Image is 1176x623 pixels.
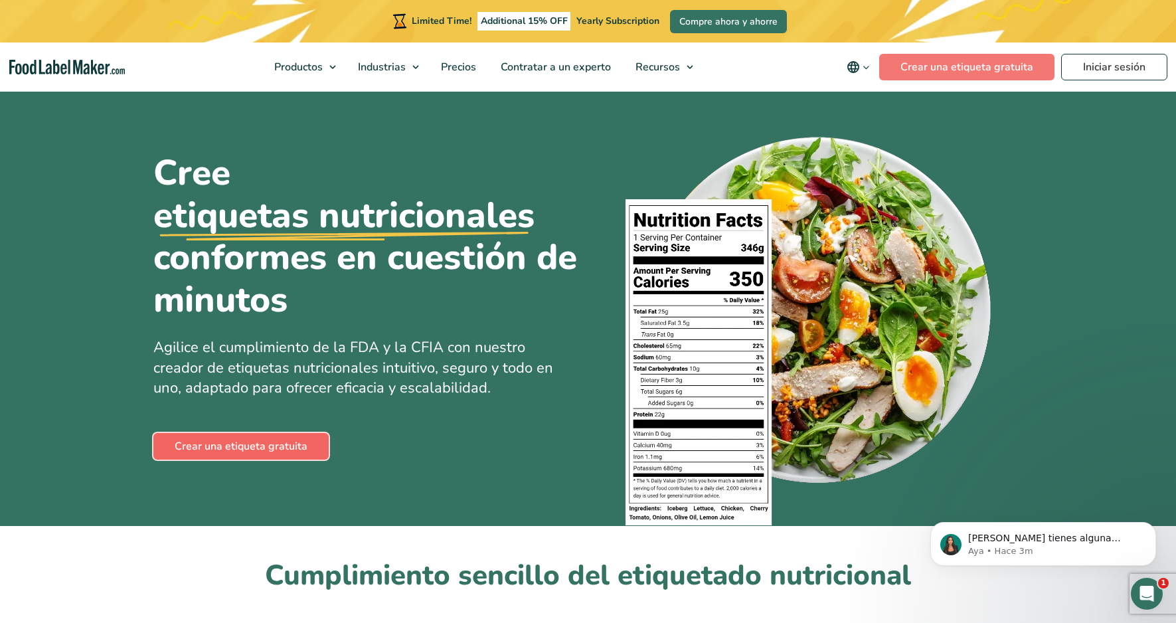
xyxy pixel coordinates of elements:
[437,60,477,74] span: Precios
[879,54,1054,80] a: Crear una etiqueta gratuita
[153,433,329,460] a: Crear una etiqueta gratuita
[1158,578,1169,588] span: 1
[270,60,324,74] span: Productos
[489,43,620,92] a: Contratar a un experto
[626,128,995,526] img: Un plato de comida con una etiqueta de información nutricional encima.
[262,43,343,92] a: Productos
[670,10,787,33] a: Compre ahora y ahorre
[412,15,471,27] span: Limited Time!
[624,43,700,92] a: Recursos
[153,195,535,237] u: etiquetas nutricionales
[354,60,407,74] span: Industrias
[1131,578,1163,610] iframe: Intercom live chat
[153,558,1023,594] h2: Cumplimiento sencillo del etiquetado nutricional
[576,15,659,27] span: Yearly Subscription
[497,60,612,74] span: Contratar a un experto
[477,12,571,31] span: Additional 15% OFF
[346,43,426,92] a: Industrias
[153,337,553,399] span: Agilice el cumplimiento de la FDA y la CFIA con nuestro creador de etiquetas nutricionales intuit...
[429,43,485,92] a: Precios
[1061,54,1167,80] a: Iniciar sesión
[153,152,578,321] h1: Cree conformes en cuestión de minutos
[910,494,1176,587] iframe: Intercom notifications mensaje
[631,60,681,74] span: Recursos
